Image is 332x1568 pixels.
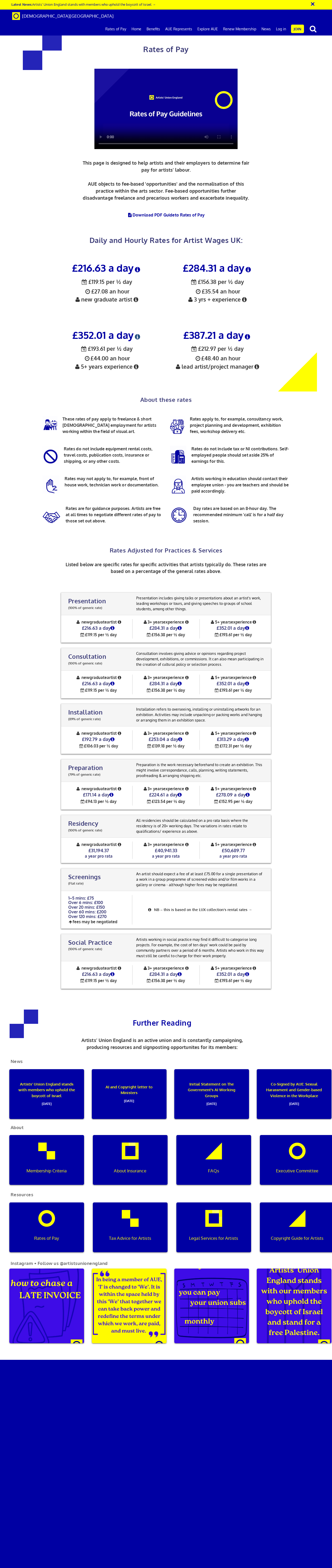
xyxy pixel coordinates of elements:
span: 5+ years [200,675,267,693]
span: £284.31 [149,625,165,631]
span: graduate [65,842,133,859]
span: ½ [216,977,217,985]
span: per ½ day [166,799,185,804]
span: £119.15 [85,978,97,983]
p: Artists’ Union England is an active union and is constantly campaigning, producing resources and ... [78,1037,247,1051]
span: artist [107,731,122,736]
span: experience [163,842,189,847]
a: Renew Membership [220,23,259,36]
span: £35.54 an hour 3 yrs + experience [187,278,248,303]
span: [DATE] [99,1096,159,1104]
span: (89% of generic rate) [68,717,101,721]
span: [DEMOGRAPHIC_DATA][GEOGRAPHIC_DATA] [22,13,114,19]
span: experience [231,965,257,971]
span: £193.61 [219,688,232,693]
h2: Rates Adjusted for Practices & Services [8,547,324,554]
span: ½ [148,631,149,640]
span: new [81,731,89,736]
span: £192.79 [82,736,98,742]
span: £216.63 [82,625,98,631]
p: Membership Criteria [13,1167,80,1174]
span: experience [163,965,189,971]
span: per ½ day [166,978,185,983]
span: new [81,786,89,791]
span: experience [231,675,257,680]
span: experience [231,842,257,847]
span: £193.61 [219,978,232,983]
span: new [81,842,89,847]
p: Tax Advice for Artists [96,1235,164,1242]
span: experience [231,619,257,625]
span: artist [107,965,122,971]
span: experience [163,675,189,680]
span: per ½ day [234,799,252,804]
span: a day [166,792,178,797]
span: £31,194.37 [88,848,109,853]
a: About Insurance [89,1135,171,1185]
span: £27.08 an hour new graduate artist [74,278,139,303]
span: ½ [193,276,195,288]
span: a day [233,681,245,686]
span: experience [231,731,257,736]
span: a day [166,971,178,977]
span: £224.61 [149,792,165,797]
span: £119.15 per ½ day [82,278,132,285]
span: (100% of generic rate) [68,828,102,832]
span: £48.40 an hour lead artist/project manager [175,345,260,370]
span: ½ [148,686,149,695]
p: Legal Services for Artists [180,1235,247,1242]
span: £253.04 [149,736,165,742]
span: £284.31 [149,971,165,977]
span: £94.13 [85,799,97,804]
span: Consultation [68,653,106,660]
span: per ½ day [98,688,117,693]
a: Initial Statement on The Government's AI Working Groups[DATE] [170,1069,253,1119]
span: graduate [65,619,133,637]
a: Tax Advice for Artists [89,1202,171,1252]
span: experience [163,619,189,625]
span: a year pro rata [152,853,180,859]
span: a day [234,792,246,797]
span: graduate [65,731,133,748]
a: AI and Copyright letter to Ministers[DATE] [88,1069,170,1119]
p: Preparation is the work necessary beforehand to create an exhibition. This might involve correspo... [135,762,267,778]
a: Rates of Pay [5,1202,88,1252]
span: Social Practice [68,939,112,946]
span: 5+ years [200,731,267,748]
span: per ½ day [166,743,184,748]
span: 5+ years [200,786,267,804]
span: Preparation [68,764,103,772]
span: 3+ years [133,842,199,859]
p: Listed below are specific rates for specific activities that artists typically do. These rates ar... [61,561,271,575]
span: ½ [193,343,195,355]
p: Co-Signed by AUE: Sexual Harassment and Gender-based Violence in the Workplace [264,1081,324,1107]
p: These rates of pay apply to freelance & short [DEMOGRAPHIC_DATA] employment for artists working w... [38,416,166,436]
a: Download PDF Guideto Rates of Pay [127,212,205,218]
a: Benefits [144,23,163,36]
span: £212.97 per ½ day [191,345,244,352]
span: £352.01 [217,681,232,686]
span: £123.54 [152,799,165,804]
span: £193.61 [219,632,232,637]
p: Consultation involves giving advice or opinions regarding project development, exhibitions, or co... [135,651,267,667]
a: Latest News:Artists’ Union England stands with members who uphold the boycott of Israel → [11,2,156,6]
span: per ½ day [98,978,117,983]
span: artist [107,619,122,625]
span: £139.18 [152,743,165,748]
span: Presentation [68,597,106,605]
span: £172.31 [220,743,232,748]
p: Copyright Guide for Artists [264,1235,331,1242]
a: Membership Criteria [5,1135,88,1185]
span: a day [99,681,111,686]
span: a day [233,971,245,977]
span: £193.61 per ½ day [81,345,133,352]
span: £40,941.33 [155,848,177,853]
p: All residencies should be calculated on a pro rata basis where the residency is of 20+ working da... [135,818,267,834]
p: This page is designed to help artists and their employers to determine fair pay for artists’ labo... [81,159,251,201]
span: new [81,965,89,971]
p: Artists working in education should contact their employee union - you are teachers and should be... [166,475,294,499]
span: Residency [68,820,99,827]
span: £106.03 [84,743,98,748]
span: new [81,619,89,625]
span: per ½ day [233,688,252,693]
